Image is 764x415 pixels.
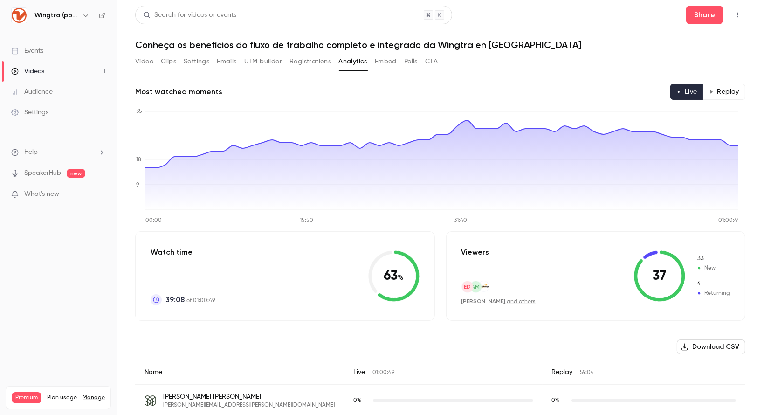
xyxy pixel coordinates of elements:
[136,157,141,163] tspan: 18
[300,218,313,224] tspan: 15:50
[136,182,139,188] tspan: 9
[338,54,367,69] button: Analytics
[163,401,335,409] span: [PERSON_NAME][EMAIL_ADDRESS][PERSON_NAME][DOMAIN_NAME]
[143,10,236,20] div: Search for videos or events
[543,360,746,385] div: Replay
[461,297,536,305] div: ,
[479,281,489,291] img: embratop.com.br
[217,54,236,69] button: Emails
[24,189,59,199] span: What's new
[24,147,38,157] span: Help
[34,11,78,20] h6: Wingtra (português)
[375,54,397,69] button: Embed
[244,54,282,69] button: UTM builder
[686,6,723,24] button: Share
[161,54,176,69] button: Clips
[454,218,467,224] tspan: 31:40
[353,396,368,405] span: Live watch time
[507,299,536,304] a: and others
[353,398,361,403] span: 0 %
[136,109,142,114] tspan: 35
[472,283,480,291] span: AM
[372,370,394,375] span: 01:00:49
[580,370,594,375] span: 59:04
[47,394,77,401] span: Plan usage
[145,395,156,406] img: modirumgespi.com
[135,86,222,97] h2: Most watched moments
[163,392,335,401] span: [PERSON_NAME] [PERSON_NAME]
[404,54,418,69] button: Polls
[696,289,730,297] span: Returning
[24,168,61,178] a: SpeakerHub
[461,298,506,304] span: [PERSON_NAME]
[344,360,543,385] div: Live
[696,280,730,288] span: Returning
[184,54,209,69] button: Settings
[11,147,105,157] li: help-dropdown-opener
[703,84,745,100] button: Replay
[464,283,471,291] span: ED
[151,247,215,258] p: Watch time
[670,84,703,100] button: Live
[461,247,489,258] p: Viewers
[11,87,53,97] div: Audience
[552,396,567,405] span: Replay watch time
[67,169,85,178] span: new
[718,218,741,224] tspan: 01:00:49
[11,46,43,55] div: Events
[696,264,730,272] span: New
[135,54,153,69] button: Video
[135,360,344,385] div: Name
[11,108,48,117] div: Settings
[677,339,745,354] button: Download CSV
[552,398,560,403] span: 0 %
[165,294,215,305] p: of 01:00:49
[12,392,41,403] span: Premium
[696,255,730,263] span: New
[289,54,331,69] button: Registrations
[135,39,745,50] h1: Conheça os benefícios do fluxo de trabalho completo e integrado da Wingtra en [GEOGRAPHIC_DATA]
[425,54,438,69] button: CTA
[730,7,745,22] button: Top Bar Actions
[83,394,105,401] a: Manage
[165,294,185,305] span: 39:08
[145,218,162,224] tspan: 00:00
[12,8,27,23] img: Wingtra (português)
[11,67,44,76] div: Videos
